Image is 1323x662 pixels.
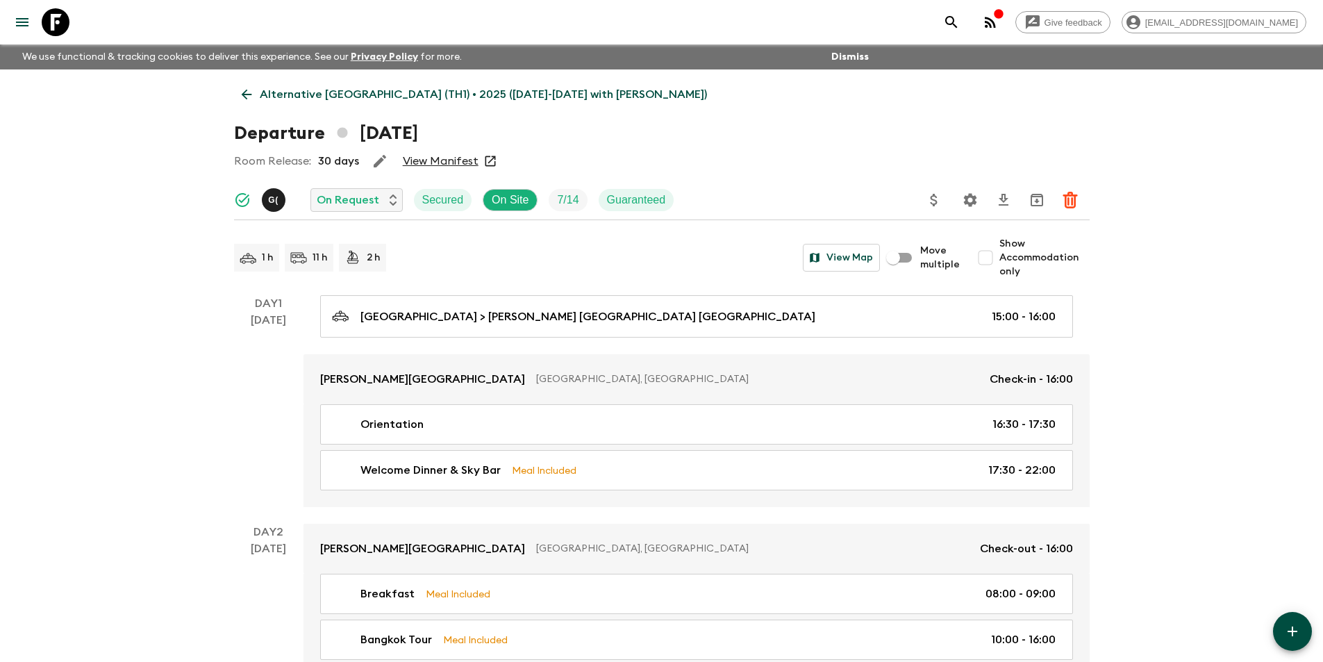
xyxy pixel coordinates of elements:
button: menu [8,8,36,36]
a: Orientation16:30 - 17:30 [320,404,1073,445]
p: 2 h [367,251,381,265]
p: Check-in - 16:00 [990,371,1073,388]
a: Privacy Policy [351,52,418,62]
div: [DATE] [251,312,286,507]
p: [PERSON_NAME][GEOGRAPHIC_DATA] [320,540,525,557]
p: Meal Included [512,463,576,478]
button: Download CSV [990,186,1017,214]
p: 7 / 14 [557,192,579,208]
a: Welcome Dinner & Sky BarMeal Included17:30 - 22:00 [320,450,1073,490]
p: 30 days [318,153,359,169]
p: Bangkok Tour [360,631,432,648]
button: G( [262,188,288,212]
p: On Request [317,192,379,208]
button: Delete [1056,186,1084,214]
a: Alternative [GEOGRAPHIC_DATA] (TH1) • 2025 ([DATE]-[DATE] with [PERSON_NAME]) [234,81,715,108]
p: Room Release: [234,153,311,169]
button: Archive (Completed, Cancelled or Unsynced Departures only) [1023,186,1051,214]
h1: Departure [DATE] [234,119,418,147]
a: Bangkok TourMeal Included10:00 - 16:00 [320,620,1073,660]
p: Welcome Dinner & Sky Bar [360,462,501,479]
a: BreakfastMeal Included08:00 - 09:00 [320,574,1073,614]
p: Secured [422,192,464,208]
p: Orientation [360,416,424,433]
p: We use functional & tracking cookies to deliver this experience. See our for more. [17,44,467,69]
svg: Synced Successfully [234,192,251,208]
p: Check-out - 16:00 [980,540,1073,557]
p: Guaranteed [607,192,666,208]
p: [PERSON_NAME][GEOGRAPHIC_DATA] [320,371,525,388]
a: View Manifest [403,154,479,168]
p: [GEOGRAPHIC_DATA], [GEOGRAPHIC_DATA] [536,372,979,386]
p: Breakfast [360,586,415,602]
p: 16:30 - 17:30 [992,416,1056,433]
p: Meal Included [426,586,490,602]
p: 08:00 - 09:00 [985,586,1056,602]
p: G ( [268,195,278,206]
p: Alternative [GEOGRAPHIC_DATA] (TH1) • 2025 ([DATE]-[DATE] with [PERSON_NAME]) [260,86,707,103]
p: Day 1 [234,295,303,312]
span: [EMAIL_ADDRESS][DOMAIN_NAME] [1138,17,1306,28]
p: 11 h [313,251,328,265]
p: On Site [492,192,529,208]
div: [EMAIL_ADDRESS][DOMAIN_NAME] [1122,11,1306,33]
span: Show Accommodation only [999,237,1090,279]
p: Day 2 [234,524,303,540]
button: search adventures [938,8,965,36]
span: Move multiple [920,244,960,272]
div: Secured [414,189,472,211]
p: 1 h [262,251,274,265]
a: [PERSON_NAME][GEOGRAPHIC_DATA][GEOGRAPHIC_DATA], [GEOGRAPHIC_DATA]Check-out - 16:00 [303,524,1090,574]
a: [GEOGRAPHIC_DATA] > [PERSON_NAME] [GEOGRAPHIC_DATA] [GEOGRAPHIC_DATA]15:00 - 16:00 [320,295,1073,338]
p: 17:30 - 22:00 [988,462,1056,479]
p: [GEOGRAPHIC_DATA] > [PERSON_NAME] [GEOGRAPHIC_DATA] [GEOGRAPHIC_DATA] [360,308,815,325]
div: Trip Fill [549,189,587,211]
p: 15:00 - 16:00 [992,308,1056,325]
a: [PERSON_NAME][GEOGRAPHIC_DATA][GEOGRAPHIC_DATA], [GEOGRAPHIC_DATA]Check-in - 16:00 [303,354,1090,404]
button: View Map [803,244,880,272]
span: Give feedback [1037,17,1110,28]
div: On Site [483,189,538,211]
button: Update Price, Early Bird Discount and Costs [920,186,948,214]
p: Meal Included [443,632,508,647]
span: Gong (Anon) Ratanaphaisal [262,192,288,204]
p: 10:00 - 16:00 [991,631,1056,648]
a: Give feedback [1015,11,1110,33]
p: [GEOGRAPHIC_DATA], [GEOGRAPHIC_DATA] [536,542,969,556]
button: Dismiss [828,47,872,67]
button: Settings [956,186,984,214]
